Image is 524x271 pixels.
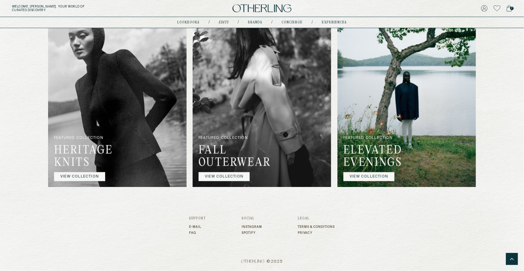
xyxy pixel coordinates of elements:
h3: Social [242,217,262,220]
p: FEATURED COLLECTION [54,136,111,145]
h2: HERITAGE KNITS [54,145,111,173]
h5: Welcome, [PERSON_NAME] . Your world of curated discovery. [12,5,162,12]
h3: Legal [298,217,335,220]
a: lookbooks [177,21,200,24]
h3: Support [189,217,206,220]
a: concierge [282,21,303,24]
a: experiences [322,21,347,24]
a: VIEW COLLECTION [199,172,250,181]
span: 7 [510,7,514,10]
a: VIEW COLLECTION [343,172,395,181]
h2: ELEVATED EVENINGS [343,145,401,173]
p: FEATURED COLLECTION [199,136,256,145]
a: Spotify [242,231,262,235]
a: Privacy [298,231,335,235]
a: Instagram [242,225,262,229]
span: © 2025 [189,260,335,264]
a: 7 [507,4,512,13]
a: FAQ [189,231,206,235]
div: / [238,20,239,25]
a: E-mail [189,225,206,229]
div: / [271,20,273,25]
a: VIEW COLLECTION [54,172,105,181]
img: logo [233,5,291,13]
a: Brands [248,21,262,24]
p: FEATURED COLLECTION [343,136,401,145]
div: / [312,20,313,25]
div: / [209,20,210,25]
a: Terms & Conditions [298,225,335,229]
a: Edits [219,21,229,24]
h2: FALL OUTERWEAR [199,145,256,173]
